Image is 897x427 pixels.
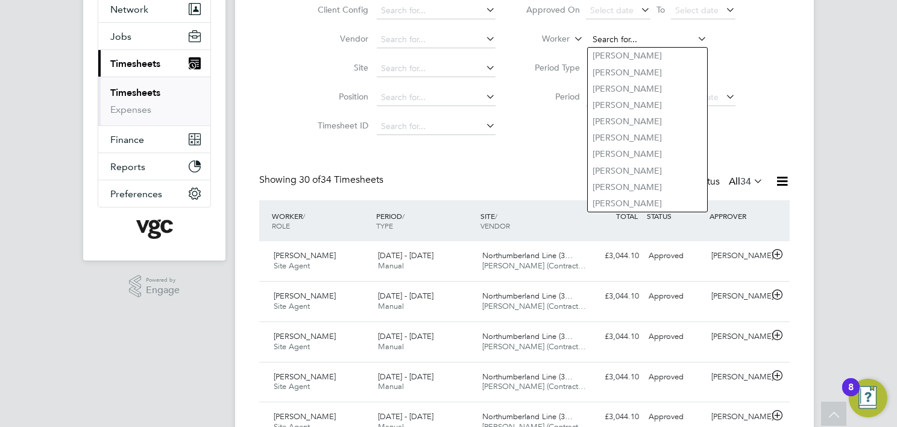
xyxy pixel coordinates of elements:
[314,91,368,102] label: Position
[581,367,644,387] div: £3,044.10
[526,62,580,73] label: Period Type
[482,291,573,301] span: Northumberland Line (3…
[402,211,404,221] span: /
[588,65,707,81] li: [PERSON_NAME]
[707,286,769,306] div: [PERSON_NAME]
[314,4,368,15] label: Client Config
[303,211,305,221] span: /
[110,87,160,98] a: Timesheets
[675,5,719,16] span: Select date
[378,411,433,422] span: [DATE] - [DATE]
[482,250,573,261] span: Northumberland Line (3…
[110,188,162,200] span: Preferences
[588,179,707,195] li: [PERSON_NAME]
[274,301,310,311] span: Site Agent
[377,31,496,48] input: Search for...
[581,246,644,266] div: £3,044.10
[588,146,707,162] li: [PERSON_NAME]
[588,97,707,113] li: [PERSON_NAME]
[110,31,131,42] span: Jobs
[274,261,310,271] span: Site Agent
[588,48,707,64] li: [PERSON_NAME]
[274,341,310,352] span: Site Agent
[373,205,477,236] div: PERIOD
[616,211,638,221] span: TOTAL
[274,250,336,261] span: [PERSON_NAME]
[314,33,368,44] label: Vendor
[482,341,586,352] span: [PERSON_NAME] (Contract…
[644,246,707,266] div: Approved
[274,381,310,391] span: Site Agent
[588,163,707,179] li: [PERSON_NAME]
[588,113,707,130] li: [PERSON_NAME]
[526,4,580,15] label: Approved On
[110,58,160,69] span: Timesheets
[110,134,144,145] span: Finance
[377,89,496,106] input: Search for...
[377,60,496,77] input: Search for...
[581,327,644,347] div: £3,044.10
[588,130,707,146] li: [PERSON_NAME]
[707,407,769,427] div: [PERSON_NAME]
[98,180,210,207] button: Preferences
[588,195,707,212] li: [PERSON_NAME]
[480,221,510,230] span: VENDOR
[377,2,496,19] input: Search for...
[482,261,586,271] span: [PERSON_NAME] (Contract…
[675,92,719,103] span: Select date
[269,205,373,236] div: WORKER
[644,407,707,427] div: Approved
[477,205,582,236] div: SITE
[98,77,210,125] div: Timesheets
[707,246,769,266] div: [PERSON_NAME]
[707,367,769,387] div: [PERSON_NAME]
[98,50,210,77] button: Timesheets
[707,205,769,227] div: APPROVER
[849,379,887,417] button: Open Resource Center, 8 new notifications
[482,372,573,382] span: Northumberland Line (3…
[729,176,763,188] label: All
[272,221,290,230] span: ROLE
[378,331,433,341] span: [DATE] - [DATE]
[694,174,766,191] div: Status
[740,176,751,188] span: 34
[98,23,210,49] button: Jobs
[588,81,707,97] li: [PERSON_NAME]
[274,291,336,301] span: [PERSON_NAME]
[136,220,173,239] img: vgcgroup-logo-retina.png
[644,367,707,387] div: Approved
[588,31,707,48] input: Search for...
[110,4,148,15] span: Network
[378,261,404,271] span: Manual
[644,286,707,306] div: Approved
[378,250,433,261] span: [DATE] - [DATE]
[848,387,854,403] div: 8
[644,327,707,347] div: Approved
[98,220,211,239] a: Go to home page
[378,341,404,352] span: Manual
[378,381,404,391] span: Manual
[299,174,321,186] span: 30 of
[110,104,151,115] a: Expenses
[482,381,586,391] span: [PERSON_NAME] (Contract…
[299,174,383,186] span: 34 Timesheets
[98,153,210,180] button: Reports
[590,5,634,16] span: Select date
[98,126,210,153] button: Finance
[376,221,393,230] span: TYPE
[110,161,145,172] span: Reports
[653,2,669,17] span: To
[707,327,769,347] div: [PERSON_NAME]
[495,211,497,221] span: /
[274,411,336,422] span: [PERSON_NAME]
[526,91,580,102] label: Period
[378,372,433,382] span: [DATE] - [DATE]
[581,407,644,427] div: £3,044.10
[378,301,404,311] span: Manual
[314,62,368,73] label: Site
[314,120,368,131] label: Timesheet ID
[644,205,707,227] div: STATUS
[515,33,570,45] label: Worker
[146,285,180,296] span: Engage
[378,291,433,301] span: [DATE] - [DATE]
